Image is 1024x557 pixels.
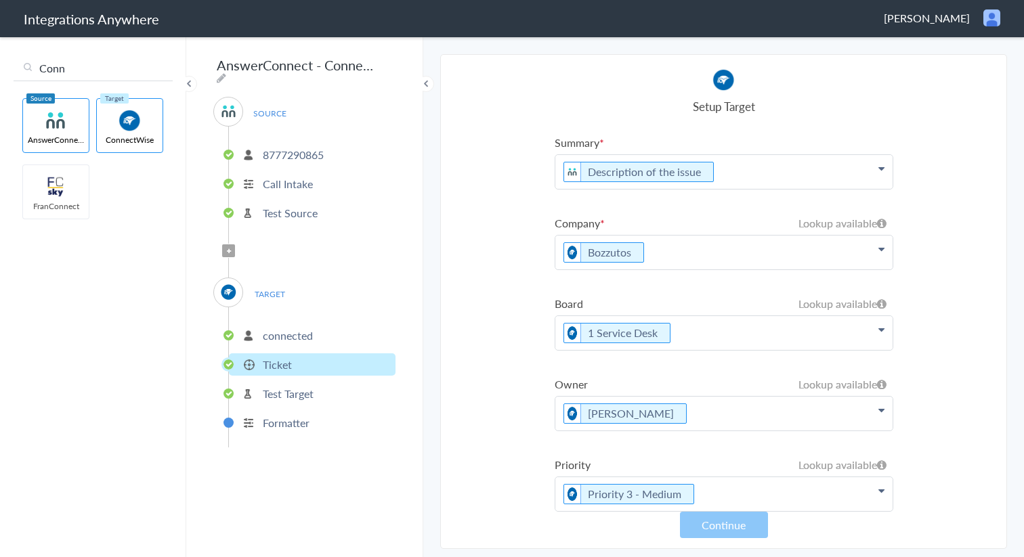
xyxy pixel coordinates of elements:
[983,9,1000,26] img: user.png
[564,404,581,423] img: connectwise.png
[27,109,85,132] img: answerconnect-logo.svg
[564,324,581,342] img: connectwise.png
[884,10,970,26] span: [PERSON_NAME]
[563,484,694,504] li: Priority 3 - Medium
[263,328,313,343] p: connected
[555,457,893,472] label: Priority
[564,162,581,181] img: answerconnect-logo.svg
[680,512,768,538] button: Continue
[23,134,89,146] span: AnswerConnect
[555,215,893,231] label: Company
[27,175,85,198] img: FranConnect.png
[24,9,159,28] h1: Integrations Anywhere
[263,386,314,401] p: Test Target
[712,68,735,91] img: connectwise.png
[555,296,893,311] label: Board
[220,103,237,120] img: answerconnect-logo.svg
[563,323,670,343] li: 1 Service Desk
[555,376,893,392] label: Owner
[101,109,158,132] img: connectwise.png
[263,147,324,162] p: 8777290865
[564,243,581,262] img: connectwise.png
[263,357,292,372] p: Ticket
[555,98,893,114] h4: Setup Target
[263,415,310,430] p: Formatter
[563,162,714,182] li: Description of the issue
[244,104,295,122] span: SOURCE
[14,55,173,81] input: Search...
[23,200,89,212] span: FranConnect
[564,485,581,504] img: connectwise.png
[555,135,893,150] label: Summary
[798,215,887,231] h6: Lookup available
[798,457,887,472] h6: Lookup available
[244,285,295,303] span: TARGET
[798,376,887,392] h6: Lookup available
[798,296,887,311] h6: Lookup available
[263,176,313,192] p: Call Intake
[263,205,318,221] p: Test Source
[220,284,237,300] img: connectwise.png
[563,403,687,424] li: [PERSON_NAME]
[563,242,644,263] li: Bozzutos
[97,134,163,146] span: ConnectWise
